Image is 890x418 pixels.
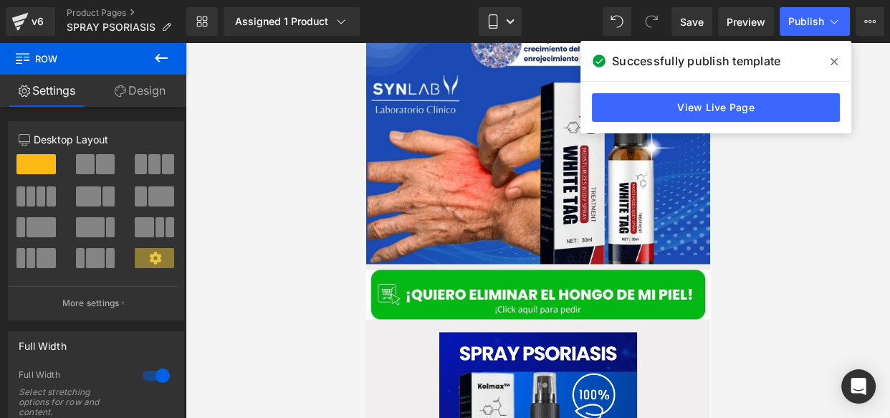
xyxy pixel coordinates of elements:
div: Full Width [19,332,67,352]
button: More [856,7,884,36]
span: Successfully publish template [612,52,780,70]
div: Open Intercom Messenger [841,369,876,404]
div: Full Width [19,369,128,384]
span: SPRAY PSORIASIS [67,22,155,33]
a: New Library [186,7,218,36]
button: Redo [637,7,666,36]
button: Undo [603,7,631,36]
div: Assigned 1 Product [235,14,348,29]
p: Desktop Layout [19,132,173,147]
button: Publish [780,7,850,36]
span: Preview [727,14,765,29]
a: View Live Page [592,93,840,122]
a: Product Pages [67,7,186,19]
a: Design [93,75,186,107]
span: Save [680,14,704,29]
div: v6 [29,12,47,31]
span: Publish [788,16,824,27]
div: Select stretching options for row and content. [19,387,126,417]
span: Row [14,43,158,75]
button: More settings [9,286,178,320]
a: Preview [718,7,774,36]
p: More settings [62,297,120,310]
a: v6 [6,7,55,36]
